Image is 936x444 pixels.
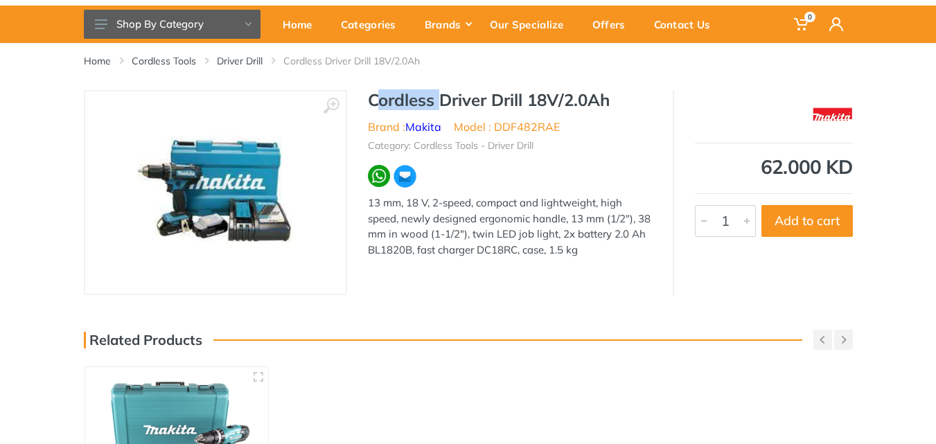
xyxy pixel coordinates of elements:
a: Makita [405,120,441,134]
a: Driver Drill [217,54,263,68]
a: Home [84,54,111,68]
a: Contact Us [644,6,730,43]
div: Brands [415,10,480,39]
div: Offers [583,10,644,39]
div: Categories [331,10,415,39]
a: 0 [784,6,820,43]
button: Shop By Category [84,10,261,39]
a: Home [273,6,331,43]
img: Royal Tools - Cordless Driver Drill 18V/2.0Ah [137,115,293,271]
a: Cordless Tools [132,54,196,68]
button: Add to cart [761,205,853,237]
li: Cordless Driver Drill 18V/2.0Ah [283,54,441,68]
h1: Cordless Driver Drill 18V/2.0Ah [368,90,652,110]
img: ma.webp [393,164,417,188]
h3: Related Products [84,332,202,348]
a: Categories [331,6,415,43]
li: Model : DDF482RAE [454,118,560,135]
a: Offers [583,6,644,43]
a: Our Specialize [480,6,583,43]
span: 0 [804,12,815,22]
div: Our Specialize [480,10,583,39]
img: wa.webp [368,165,390,187]
li: Brand : [368,118,441,135]
div: 62.000 KD [695,157,853,177]
div: Contact Us [644,10,730,39]
nav: breadcrumb [84,54,853,68]
img: Makita [813,97,853,132]
div: Home [273,10,331,39]
li: Category: Cordless Tools - Driver Drill [368,139,533,153]
div: 13 mm, 18 V, 2-speed, compact and lightweight, high speed, newly designed ergonomic handle, 13 mm... [368,195,652,258]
